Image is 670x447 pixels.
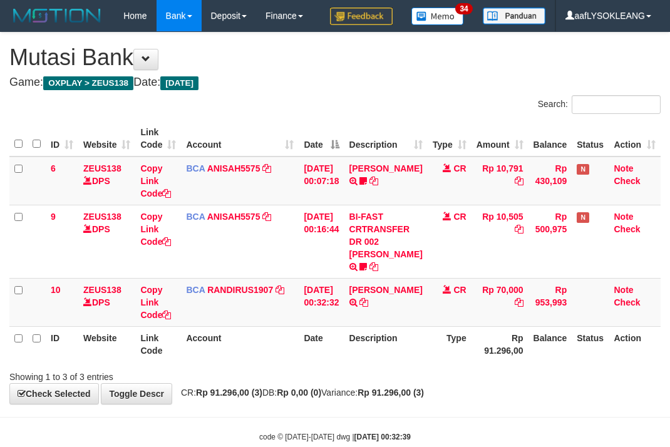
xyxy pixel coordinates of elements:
[528,157,572,205] td: Rp 430,109
[9,6,105,25] img: MOTION_logo.png
[43,76,133,90] span: OXPLAY > ZEUS138
[186,212,205,222] span: BCA
[78,278,135,326] td: DPS
[51,163,56,173] span: 6
[515,224,523,234] a: Copy Rp 10,505 to clipboard
[277,388,321,398] strong: Rp 0,00 (0)
[515,297,523,307] a: Copy Rp 70,000 to clipboard
[472,121,528,157] th: Amount: activate to sort column ascending
[207,212,260,222] a: ANISAH5575
[51,212,56,222] span: 9
[472,157,528,205] td: Rp 10,791
[344,326,428,362] th: Description
[78,121,135,157] th: Website: activate to sort column ascending
[46,121,78,157] th: ID: activate to sort column ascending
[186,163,205,173] span: BCA
[358,388,424,398] strong: Rp 91.296,00 (3)
[344,205,428,278] td: BI-FAST CRTRANSFER DR 002 [PERSON_NAME]
[259,433,411,441] small: code © [DATE]-[DATE] dwg |
[344,121,428,157] th: Description: activate to sort column ascending
[262,163,271,173] a: Copy ANISAH5575 to clipboard
[349,285,423,295] a: [PERSON_NAME]
[359,297,368,307] a: Copy ANTON SUGANDA SEMB to clipboard
[207,285,273,295] a: RANDIRUS1907
[614,176,640,186] a: Check
[196,388,262,398] strong: Rp 91.296,00 (3)
[262,212,271,222] a: Copy ANISAH5575 to clipboard
[428,326,472,362] th: Type
[572,95,661,114] input: Search:
[140,212,171,247] a: Copy Link Code
[369,262,378,272] a: Copy BI-FAST CRTRANSFER DR 002 AFIF SUPRAYITNO to clipboard
[577,164,589,175] span: Has Note
[78,157,135,205] td: DPS
[330,8,393,25] img: Feedback.jpg
[483,8,545,24] img: panduan.png
[276,285,284,295] a: Copy RANDIRUS1907 to clipboard
[299,326,344,362] th: Date
[614,297,640,307] a: Check
[349,163,423,173] a: [PERSON_NAME]
[207,163,260,173] a: ANISAH5575
[453,212,466,222] span: CR
[528,205,572,278] td: Rp 500,975
[453,163,466,173] span: CR
[83,163,121,173] a: ZEUS138
[186,285,205,295] span: BCA
[453,285,466,295] span: CR
[9,383,99,404] a: Check Selected
[299,205,344,278] td: [DATE] 00:16:44
[515,176,523,186] a: Copy Rp 10,791 to clipboard
[354,433,411,441] strong: [DATE] 00:32:39
[299,121,344,157] th: Date: activate to sort column descending
[135,121,181,157] th: Link Code: activate to sort column ascending
[140,285,171,320] a: Copy Link Code
[528,326,572,362] th: Balance
[614,285,633,295] a: Note
[46,326,78,362] th: ID
[614,224,640,234] a: Check
[9,76,661,89] h4: Game: Date:
[51,285,61,295] span: 10
[83,212,121,222] a: ZEUS138
[140,163,171,198] a: Copy Link Code
[299,157,344,205] td: [DATE] 00:07:18
[175,388,424,398] span: CR: DB: Variance:
[411,8,464,25] img: Button%20Memo.svg
[181,121,299,157] th: Account: activate to sort column ascending
[538,95,661,114] label: Search:
[78,205,135,278] td: DPS
[472,326,528,362] th: Rp 91.296,00
[472,278,528,326] td: Rp 70,000
[9,366,270,383] div: Showing 1 to 3 of 3 entries
[135,326,181,362] th: Link Code
[472,205,528,278] td: Rp 10,505
[572,121,609,157] th: Status
[369,176,378,186] a: Copy ARIFS EFENDI to clipboard
[528,278,572,326] td: Rp 953,993
[160,76,198,90] span: [DATE]
[428,121,472,157] th: Type: activate to sort column ascending
[78,326,135,362] th: Website
[101,383,172,404] a: Toggle Descr
[609,121,661,157] th: Action: activate to sort column ascending
[299,278,344,326] td: [DATE] 00:32:32
[528,121,572,157] th: Balance
[9,45,661,70] h1: Mutasi Bank
[614,212,633,222] a: Note
[609,326,661,362] th: Action
[572,326,609,362] th: Status
[181,326,299,362] th: Account
[455,3,472,14] span: 34
[614,163,633,173] a: Note
[577,212,589,223] span: Has Note
[83,285,121,295] a: ZEUS138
